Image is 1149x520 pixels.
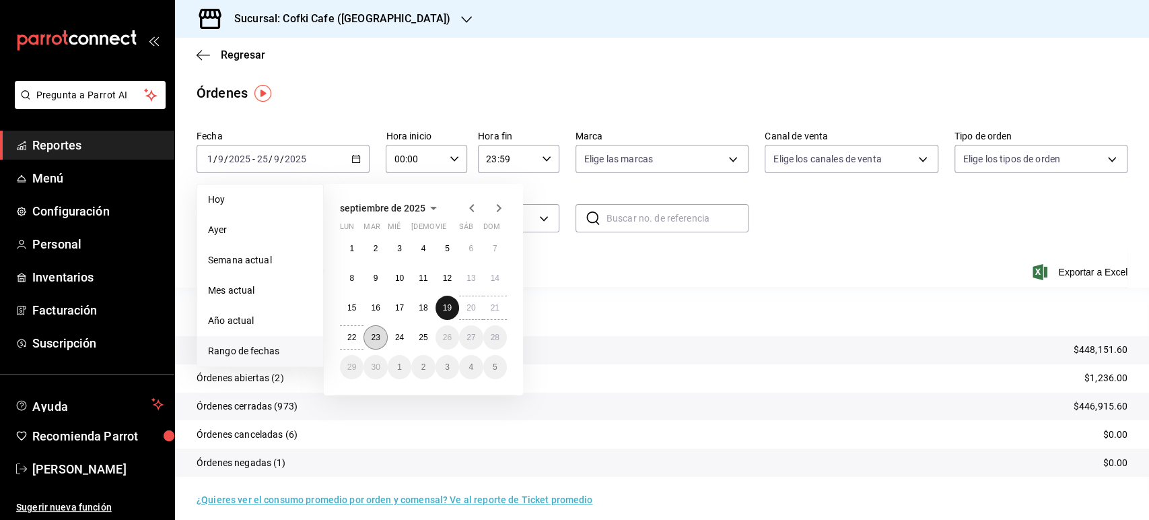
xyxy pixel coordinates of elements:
button: 21 de septiembre de 2025 [483,296,507,320]
label: Hora inicio [386,131,467,141]
h3: Sucursal: Cofki Cafe ([GEOGRAPHIC_DATA]) [223,11,450,27]
button: 14 de septiembre de 2025 [483,266,507,290]
span: Recomienda Parrot [32,427,164,445]
input: -- [273,154,280,164]
span: [PERSON_NAME] [32,460,164,478]
span: Pregunta a Parrot AI [36,88,145,102]
abbr: viernes [436,222,446,236]
label: Tipo de orden [954,131,1127,141]
button: 2 de octubre de 2025 [411,355,435,379]
button: 4 de octubre de 2025 [459,355,483,379]
input: -- [256,154,269,164]
p: Órdenes cerradas (973) [197,399,298,414]
span: / [280,154,284,164]
abbr: 4 de octubre de 2025 [468,362,473,372]
button: 18 de septiembre de 2025 [411,296,435,320]
span: Personal [32,235,164,253]
span: Reportes [32,136,164,154]
button: 9 de septiembre de 2025 [363,266,387,290]
input: ---- [284,154,307,164]
span: Elige los canales de venta [773,152,881,166]
button: 29 de septiembre de 2025 [340,355,363,379]
abbr: 25 de septiembre de 2025 [419,333,427,342]
button: 4 de septiembre de 2025 [411,236,435,261]
button: 16 de septiembre de 2025 [363,296,387,320]
span: Elige las marcas [584,152,653,166]
abbr: 1 de septiembre de 2025 [349,244,354,253]
button: 26 de septiembre de 2025 [436,325,459,350]
span: / [224,154,228,164]
abbr: 10 de septiembre de 2025 [395,273,404,283]
span: Ayuda [32,396,146,412]
abbr: martes [363,222,380,236]
span: / [213,154,217,164]
abbr: 29 de septiembre de 2025 [347,362,356,372]
abbr: 2 de septiembre de 2025 [374,244,378,253]
abbr: 24 de septiembre de 2025 [395,333,404,342]
button: 5 de octubre de 2025 [483,355,507,379]
button: 1 de octubre de 2025 [388,355,411,379]
button: 10 de septiembre de 2025 [388,266,411,290]
abbr: sábado [459,222,473,236]
button: 5 de septiembre de 2025 [436,236,459,261]
abbr: 14 de septiembre de 2025 [491,273,499,283]
span: Sugerir nueva función [16,500,164,515]
p: $446,915.60 [1074,399,1127,414]
abbr: 21 de septiembre de 2025 [491,303,499,313]
p: $0.00 [1103,456,1127,470]
button: 7 de septiembre de 2025 [483,236,507,261]
span: Suscripción [32,334,164,352]
span: Regresar [221,48,265,61]
span: Rango de fechas [208,344,312,358]
abbr: 2 de octubre de 2025 [421,362,426,372]
abbr: 1 de octubre de 2025 [397,362,402,372]
button: 28 de septiembre de 2025 [483,325,507,350]
p: Órdenes negadas (1) [197,456,286,470]
span: Semana actual [208,253,312,267]
button: 24 de septiembre de 2025 [388,325,411,350]
button: 17 de septiembre de 2025 [388,296,411,320]
span: septiembre de 2025 [340,203,425,214]
button: 3 de octubre de 2025 [436,355,459,379]
abbr: 22 de septiembre de 2025 [347,333,356,342]
span: Exportar a Excel [1035,264,1127,280]
span: / [269,154,273,164]
input: -- [207,154,213,164]
abbr: 3 de octubre de 2025 [445,362,450,372]
button: 30 de septiembre de 2025 [363,355,387,379]
abbr: 4 de septiembre de 2025 [421,244,426,253]
abbr: 27 de septiembre de 2025 [466,333,475,342]
abbr: domingo [483,222,500,236]
button: septiembre de 2025 [340,200,442,216]
abbr: 5 de octubre de 2025 [493,362,497,372]
span: - [252,154,255,164]
abbr: 6 de septiembre de 2025 [468,244,473,253]
span: Menú [32,169,164,187]
abbr: lunes [340,222,354,236]
div: Órdenes [197,83,248,103]
button: 8 de septiembre de 2025 [340,266,363,290]
span: Inventarios [32,268,164,286]
button: 13 de septiembre de 2025 [459,266,483,290]
span: Facturación [32,301,164,319]
span: Elige los tipos de orden [963,152,1060,166]
button: 1 de septiembre de 2025 [340,236,363,261]
abbr: 16 de septiembre de 2025 [371,303,380,313]
button: Pregunta a Parrot AI [15,81,166,109]
span: Ayer [208,223,312,237]
span: Año actual [208,314,312,328]
abbr: jueves [411,222,491,236]
abbr: 9 de septiembre de 2025 [374,273,378,283]
p: Órdenes canceladas (6) [197,428,298,442]
button: 22 de septiembre de 2025 [340,325,363,350]
button: 15 de septiembre de 2025 [340,296,363,320]
abbr: 15 de septiembre de 2025 [347,303,356,313]
button: 2 de septiembre de 2025 [363,236,387,261]
a: ¿Quieres ver el consumo promedio por orden y comensal? Ve al reporte de Ticket promedio [197,494,592,505]
abbr: 5 de septiembre de 2025 [445,244,450,253]
input: -- [217,154,224,164]
p: Órdenes abiertas (2) [197,371,284,385]
button: open_drawer_menu [148,35,159,46]
button: 20 de septiembre de 2025 [459,296,483,320]
abbr: 18 de septiembre de 2025 [419,303,427,313]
